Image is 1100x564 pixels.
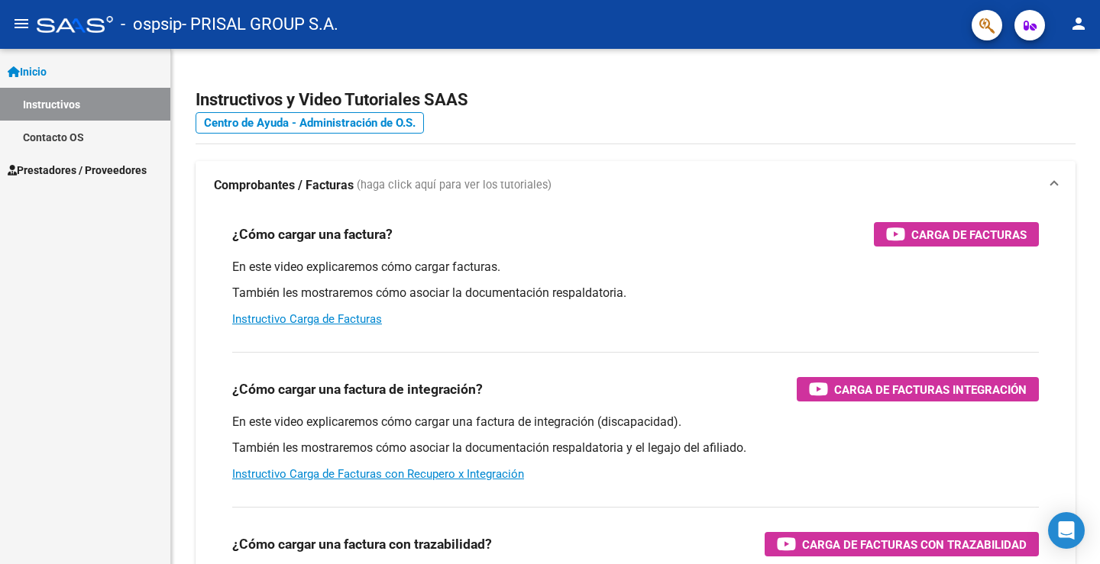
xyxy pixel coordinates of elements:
a: Centro de Ayuda - Administración de O.S. [196,112,424,134]
mat-expansion-panel-header: Comprobantes / Facturas (haga click aquí para ver los tutoriales) [196,161,1076,210]
p: También les mostraremos cómo asociar la documentación respaldatoria. [232,285,1039,301]
h3: ¿Cómo cargar una factura con trazabilidad? [232,533,492,555]
button: Carga de Facturas con Trazabilidad [765,532,1039,556]
button: Carga de Facturas [874,222,1039,247]
mat-icon: person [1069,15,1088,33]
button: Carga de Facturas Integración [797,377,1039,401]
h3: ¿Cómo cargar una factura? [232,224,393,245]
h3: ¿Cómo cargar una factura de integración? [232,379,483,400]
strong: Comprobantes / Facturas [214,177,354,194]
span: Inicio [8,63,47,80]
span: Carga de Facturas [911,225,1027,244]
a: Instructivo Carga de Facturas con Recupero x Integración [232,467,524,481]
span: - PRISAL GROUP S.A. [182,8,338,41]
span: (haga click aquí para ver los tutoriales) [357,177,552,194]
span: Carga de Facturas con Trazabilidad [802,535,1027,554]
span: Carga de Facturas Integración [834,380,1027,399]
p: En este video explicaremos cómo cargar facturas. [232,259,1039,276]
mat-icon: menu [12,15,31,33]
h2: Instructivos y Video Tutoriales SAAS [196,85,1076,114]
span: - ospsip [121,8,182,41]
span: Prestadores / Proveedores [8,162,147,179]
p: También les mostraremos cómo asociar la documentación respaldatoria y el legajo del afiliado. [232,440,1039,456]
a: Instructivo Carga de Facturas [232,312,382,326]
div: Open Intercom Messenger [1048,512,1085,549]
p: En este video explicaremos cómo cargar una factura de integración (discapacidad). [232,414,1039,430]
